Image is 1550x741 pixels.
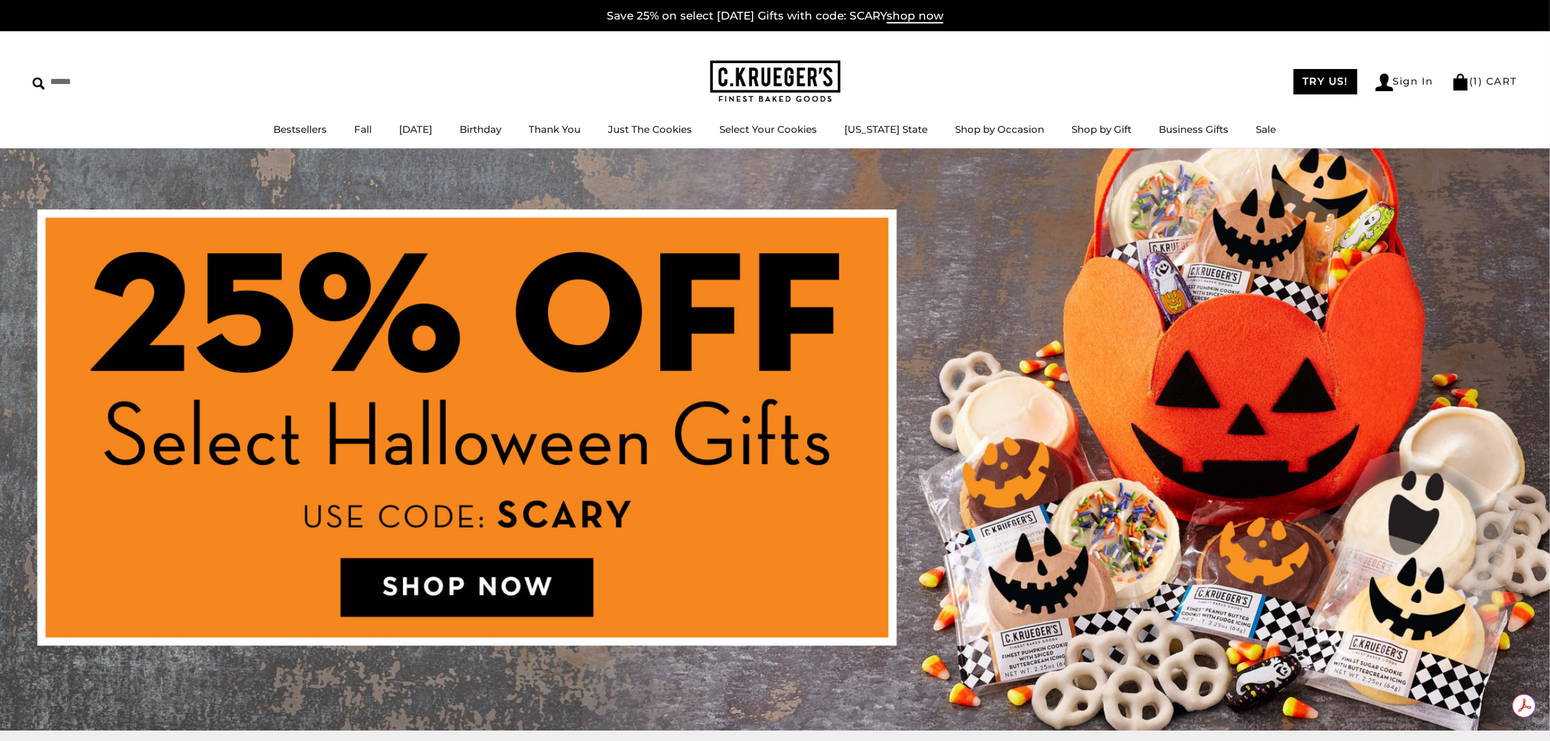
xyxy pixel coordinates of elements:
a: Shop by Gift [1072,123,1132,135]
span: shop now [887,9,943,23]
a: Sign In [1376,74,1434,91]
a: Select Your Cookies [720,123,818,135]
a: (1) CART [1452,75,1517,87]
img: Search [33,77,45,90]
a: [US_STATE] State [845,123,928,135]
a: Just The Cookies [609,123,693,135]
a: Fall [355,123,372,135]
a: Bestsellers [274,123,327,135]
input: Search [33,72,187,92]
span: 1 [1474,75,1479,87]
a: Thank You [529,123,581,135]
a: Birthday [460,123,502,135]
a: Shop by Occasion [956,123,1045,135]
img: C.KRUEGER'S [710,61,840,103]
img: Account [1376,74,1393,91]
img: Bag [1452,74,1469,91]
a: Sale [1256,123,1277,135]
a: Save 25% on select [DATE] Gifts with code: SCARYshop now [607,9,943,23]
a: TRY US! [1294,69,1357,94]
a: [DATE] [400,123,433,135]
a: Business Gifts [1159,123,1229,135]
